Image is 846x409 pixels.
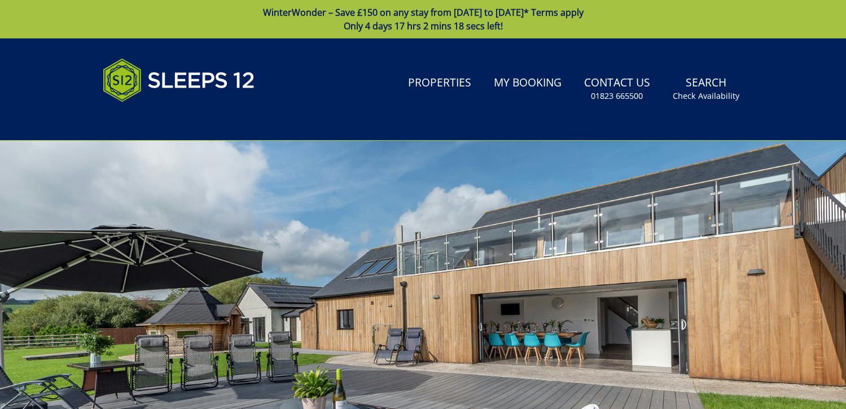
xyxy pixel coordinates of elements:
[97,115,216,125] iframe: Customer reviews powered by Trustpilot
[344,20,503,32] span: Only 4 days 17 hrs 2 mins 18 secs left!
[103,52,255,108] img: Sleeps 12
[668,71,744,107] a: SearchCheck Availability
[673,90,739,102] small: Check Availability
[489,71,566,96] a: My Booking
[591,90,643,102] small: 01823 665500
[404,71,476,96] a: Properties
[580,71,655,107] a: Contact Us01823 665500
